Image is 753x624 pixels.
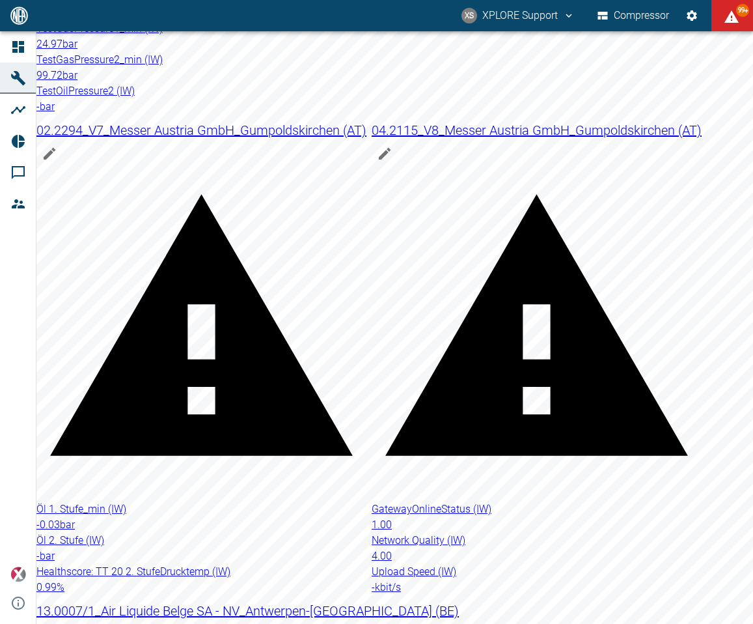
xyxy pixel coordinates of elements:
button: Compressor [595,4,672,27]
span: 02.2294_V7_Messer Austria GmbH_Gumpoldskirchen (AT) [36,122,366,138]
span: 13.0007/1_Air Liquide Belge SA - NV_Antwerpen-[GEOGRAPHIC_DATA] (BE) [36,603,459,619]
button: compressors@neaxplore.com [459,4,577,27]
span: bar [40,550,55,562]
span: kbit/s [375,581,401,593]
span: bar [62,69,77,81]
span: Upload Speed (IW) [372,565,456,578]
button: edit machine [36,141,62,167]
span: bar [62,38,77,50]
button: Einstellungen [680,4,704,27]
span: 04.2115_V8_Messer Austria GmbH_Gumpoldskirchen (AT) [372,122,702,138]
span: % [57,581,64,593]
span: Öl 1. Stufe_min (IW) [36,503,126,515]
img: logo [9,7,29,24]
span: Healthscore: TT 20 2. StufeDrucktemp (IW) [36,565,230,578]
div: XS [461,8,477,23]
span: bar [40,100,55,113]
button: edit machine [372,141,398,167]
span: 99+ [736,4,749,17]
span: Öl 2. Stufe (IW) [36,534,104,546]
span: -0.03 [36,518,60,531]
span: TestOilPressure2 (IW) [36,85,135,97]
span: 24.97 [36,38,62,50]
span: - [36,100,40,113]
a: 02.2294_V7_Messer Austria GmbH_Gumpoldskirchen (AT)edit machineÖl 1. Stufe_min (IW)-0.03barÖl 2. ... [36,120,366,595]
span: TestGasPressure2_min (IW) [36,53,163,66]
span: 1.00 [372,518,392,531]
span: bar [60,518,75,531]
span: 0.99 [36,581,57,593]
span: Network Quality (IW) [372,534,465,546]
a: 04.2115_V8_Messer Austria GmbH_Gumpoldskirchen (AT)edit machineGatewayOnlineStatus (IW)1.00Networ... [372,120,702,595]
img: Xplore Logo [10,567,26,582]
span: 4.00 [372,550,392,562]
span: - [372,581,375,593]
span: GatewayOnlineStatus (IW) [372,503,491,515]
span: 99.72 [36,69,62,81]
span: - [36,550,40,562]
